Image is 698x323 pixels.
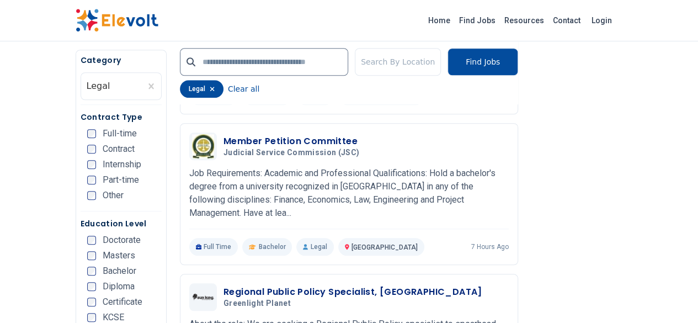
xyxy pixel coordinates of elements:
span: Certificate [103,298,142,306]
span: Greenlight Planet [223,299,291,309]
input: Certificate [87,298,96,306]
span: Judicial Service Commission (JSC) [223,148,360,158]
span: [GEOGRAPHIC_DATA] [351,243,418,251]
input: KCSE [87,313,96,322]
span: Bachelor [103,267,136,276]
input: Part-time [87,176,96,184]
button: Find Jobs [447,48,518,76]
input: Full-time [87,129,96,138]
input: Masters [87,251,96,260]
p: Job Requirements: Academic and Professional Qualifications: Hold a bachelor's degree from a unive... [189,167,509,220]
input: Doctorate [87,236,96,245]
iframe: Chat Widget [643,270,698,323]
button: Clear all [228,80,259,98]
p: 7 hours ago [471,242,509,251]
input: Contract [87,145,96,153]
p: Legal [296,238,333,256]
img: Judicial Service Commission (JSC) [192,134,214,158]
input: Diploma [87,282,96,291]
h3: Member Petition Committee [223,135,364,148]
span: Bachelor [258,242,285,251]
span: Other [103,191,124,200]
span: KCSE [103,313,124,322]
span: Masters [103,251,135,260]
a: Find Jobs [455,12,500,29]
span: Part-time [103,176,139,184]
a: Resources [500,12,548,29]
input: Other [87,191,96,200]
a: Login [585,9,619,31]
span: Contract [103,145,135,153]
a: Home [424,12,455,29]
a: Judicial Service Commission (JSC)Member Petition CommitteeJudicial Service Commission (JSC)Job Re... [189,133,509,256]
span: Diploma [103,282,135,291]
p: Full Time [189,238,238,256]
img: Elevolt [76,9,158,32]
h5: Education Level [81,218,162,229]
a: Contact [548,12,585,29]
h5: Category [81,55,162,66]
h5: Contract Type [81,112,162,123]
img: Greenlight Planet [192,293,214,300]
div: legal [180,80,223,98]
input: Internship [87,160,96,169]
span: Full-time [103,129,137,138]
span: Doctorate [103,236,141,245]
h3: Regional Public Policy Specialist, [GEOGRAPHIC_DATA] [223,285,482,299]
span: Internship [103,160,141,169]
input: Bachelor [87,267,96,276]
